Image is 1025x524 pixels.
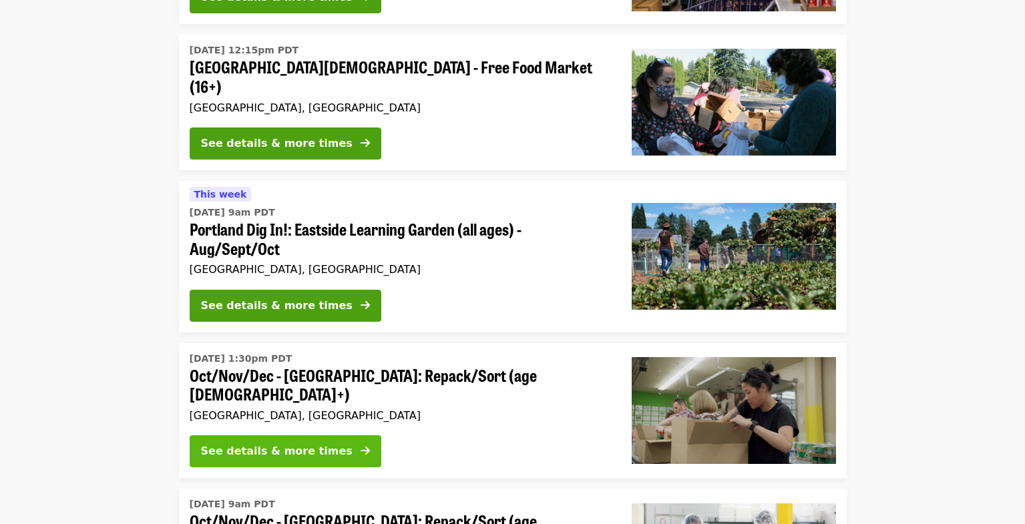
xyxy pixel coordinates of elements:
[190,263,610,276] div: [GEOGRAPHIC_DATA], [GEOGRAPHIC_DATA]
[190,57,610,96] span: [GEOGRAPHIC_DATA][DEMOGRAPHIC_DATA] - Free Food Market (16+)
[190,220,610,258] span: Portland Dig In!: Eastside Learning Garden (all ages) - Aug/Sept/Oct
[632,203,836,310] img: Portland Dig In!: Eastside Learning Garden (all ages) - Aug/Sept/Oct organized by Oregon Food Bank
[201,298,353,314] div: See details & more times
[361,299,370,312] i: arrow-right icon
[190,206,275,220] time: [DATE] 9am PDT
[194,189,247,200] span: This week
[190,127,381,160] button: See details & more times
[632,49,836,156] img: Beaverton First United Methodist Church - Free Food Market (16+) organized by Oregon Food Bank
[190,366,610,405] span: Oct/Nov/Dec - [GEOGRAPHIC_DATA]: Repack/Sort (age [DEMOGRAPHIC_DATA]+)
[632,357,836,464] img: Oct/Nov/Dec - Portland: Repack/Sort (age 8+) organized by Oregon Food Bank
[361,445,370,457] i: arrow-right icon
[190,43,299,57] time: [DATE] 12:15pm PDT
[190,290,381,322] button: See details & more times
[179,343,847,479] a: See details for "Oct/Nov/Dec - Portland: Repack/Sort (age 8+)"
[190,497,275,511] time: [DATE] 9am PDT
[201,136,353,152] div: See details & more times
[190,435,381,467] button: See details & more times
[201,443,353,459] div: See details & more times
[190,101,610,114] div: [GEOGRAPHIC_DATA], [GEOGRAPHIC_DATA]
[190,409,610,422] div: [GEOGRAPHIC_DATA], [GEOGRAPHIC_DATA]
[179,35,847,170] a: See details for "Beaverton First United Methodist Church - Free Food Market (16+)"
[179,181,847,332] a: See details for "Portland Dig In!: Eastside Learning Garden (all ages) - Aug/Sept/Oct"
[190,352,292,366] time: [DATE] 1:30pm PDT
[361,137,370,150] i: arrow-right icon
